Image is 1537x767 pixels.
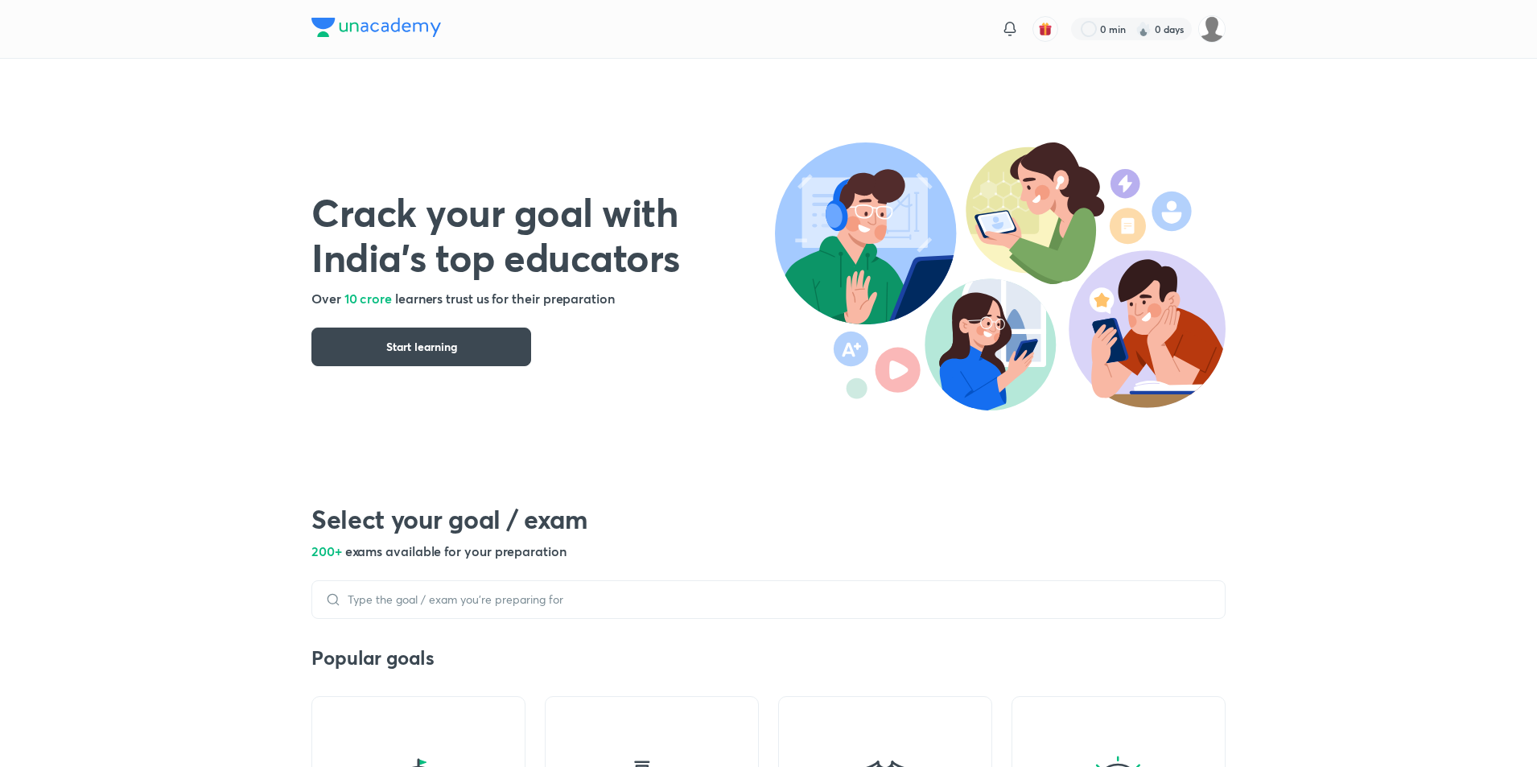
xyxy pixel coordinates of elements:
img: Piali K [1198,15,1226,43]
span: Start learning [386,339,457,355]
img: header [775,142,1226,410]
h2: Select your goal / exam [311,503,1226,535]
span: 10 crore [344,290,392,307]
span: exams available for your preparation [345,542,567,559]
h1: Crack your goal with India’s top educators [311,189,775,279]
h3: Popular goals [311,645,1226,670]
button: avatar [1032,16,1058,42]
button: Start learning [311,328,531,366]
img: avatar [1038,22,1053,36]
img: streak [1135,21,1152,37]
h5: Over learners trust us for their preparation [311,289,775,308]
input: Type the goal / exam you’re preparing for [341,593,1212,606]
h5: 200+ [311,542,1226,561]
a: Company Logo [311,18,441,41]
img: Company Logo [311,18,441,37]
